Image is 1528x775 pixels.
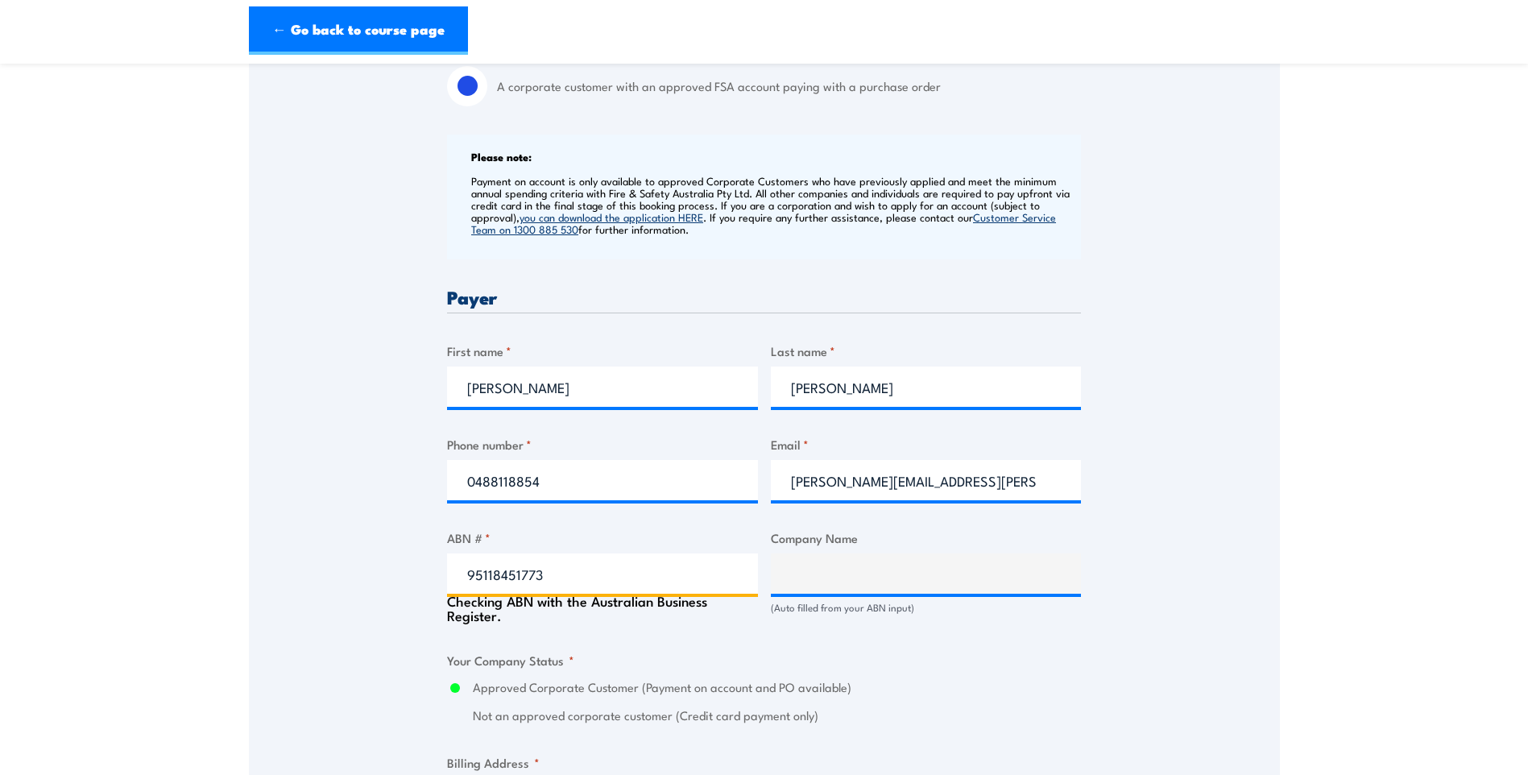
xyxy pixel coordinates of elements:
[771,435,1082,454] label: Email
[473,678,1081,697] label: Approved Corporate Customer (Payment on account and PO available)
[497,66,1081,106] label: A corporate customer with an approved FSA account paying with a purchase order
[249,6,468,55] a: ← Go back to course page
[471,175,1077,235] p: Payment on account is only available to approved Corporate Customers who have previously applied ...
[771,600,1082,615] div: (Auto filled from your ABN input)
[447,594,758,623] div: Checking ABN with the Australian Business Register.
[447,528,758,547] label: ABN #
[471,209,1056,236] a: Customer Service Team on 1300 885 530
[447,435,758,454] label: Phone number
[447,753,540,772] legend: Billing Address
[471,148,532,164] b: Please note:
[447,288,1081,306] h3: Payer
[771,342,1082,360] label: Last name
[771,528,1082,547] label: Company Name
[447,342,758,360] label: First name
[520,209,703,224] a: you can download the application HERE
[447,651,574,669] legend: Your Company Status
[473,707,1081,725] label: Not an approved corporate customer (Credit card payment only)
